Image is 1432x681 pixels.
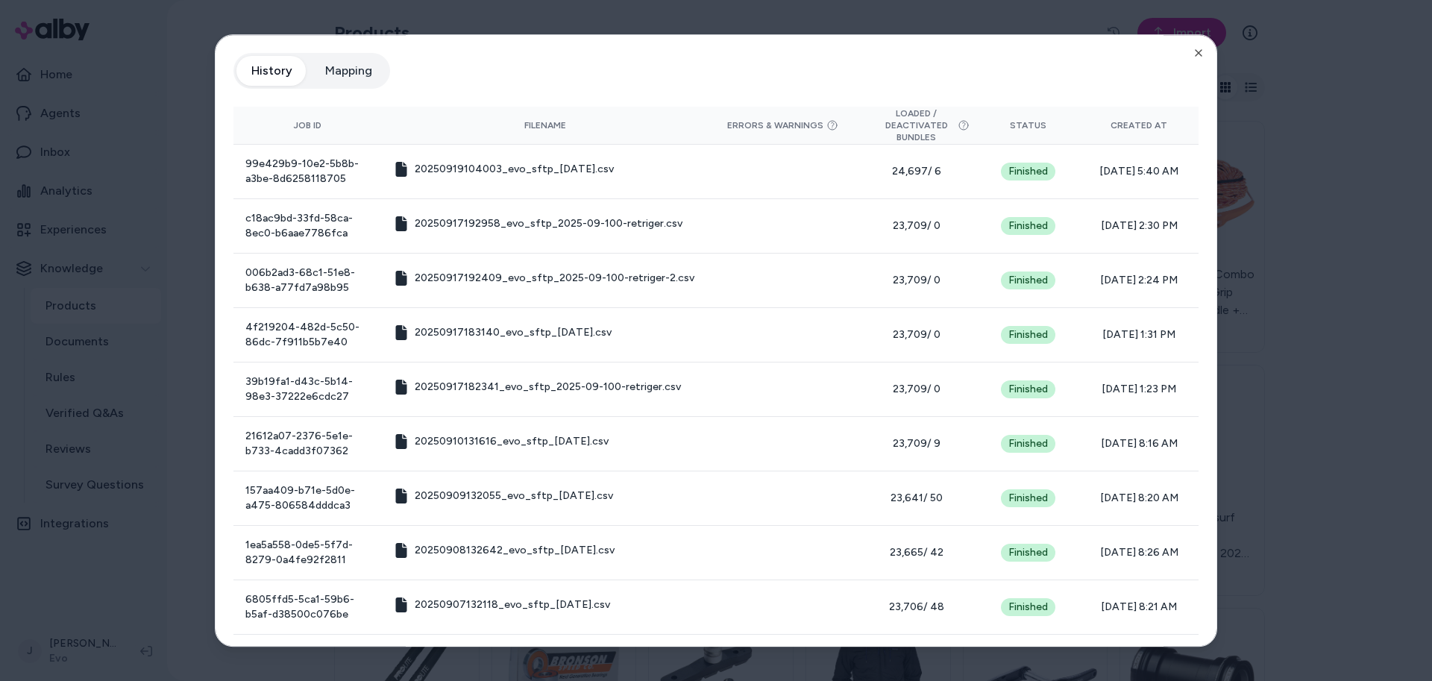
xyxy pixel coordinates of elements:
span: 20250910131616_evo_sftp_[DATE].csv [415,434,609,449]
span: 20250907132118_evo_sftp_[DATE].csv [415,597,610,612]
div: Finished [1001,544,1055,562]
button: 20250908132642_evo_sftp_[DATE].csv [394,543,615,558]
button: 20250917192958_evo_sftp_2025-09-100-retriger.csv [394,216,682,231]
div: Finished [1001,217,1055,235]
td: 6805ffd5-5ca1-59b6-b5af-d38500c076be [233,580,382,634]
button: Mapping [310,56,387,86]
td: 39b19fa1-d43c-5b14-98e3-37222e6cdc27 [233,362,382,416]
span: 24,697 / 6 [869,164,964,179]
span: [DATE] 1:23 PM [1092,382,1187,397]
span: 23,706 / 48 [869,600,964,615]
span: 23,665 / 42 [869,545,964,560]
div: Finished [1001,489,1055,507]
div: Created At [1092,119,1187,131]
span: 20250908132642_evo_sftp_[DATE].csv [415,543,615,558]
button: 20250917182341_evo_sftp_2025-09-100-retriger.csv [394,380,681,395]
span: 20250917182341_evo_sftp_2025-09-100-retriger.csv [415,380,681,395]
td: 4f219204-482d-5c50-86dc-7f911b5b7e40 [233,307,382,362]
div: Job ID [245,119,370,131]
td: 006b2ad3-68c1-51e8-b638-a77fd7a98b95 [233,253,382,307]
button: 20250917192409_evo_sftp_2025-09-100-retriger-2.csv [394,271,694,286]
span: 23,709 / 0 [869,273,964,288]
button: 20250910131616_evo_sftp_[DATE].csv [394,434,609,449]
button: History [236,56,307,86]
span: [DATE] 1:31 PM [1092,327,1187,342]
span: [DATE] 5:40 AM [1092,164,1187,179]
span: [DATE] 8:20 AM [1092,491,1187,506]
div: Status [987,119,1067,131]
div: Finished [1001,272,1055,289]
span: 20250917192958_evo_sftp_2025-09-100-retriger.csv [415,216,682,231]
button: 20250907132118_evo_sftp_[DATE].csv [394,597,610,612]
span: 23,709 / 0 [869,327,964,342]
div: Finished [1001,435,1055,453]
td: 157aa409-b71e-5d0e-a475-806584dddca3 [233,471,382,525]
div: Finished [1001,326,1055,344]
button: Loaded / Deactivated Bundles [869,107,964,143]
span: [DATE] 8:21 AM [1092,600,1187,615]
div: Finished [1001,598,1055,616]
button: 20250917183140_evo_sftp_[DATE].csv [394,325,612,340]
button: 20250909132055_evo_sftp_[DATE].csv [394,489,613,503]
div: Filename [394,119,697,131]
td: 99e429b9-10e2-5b8b-a3be-8d6258118705 [233,144,382,198]
span: 23,641 / 50 [869,491,964,506]
div: Finished [1001,163,1055,181]
button: 20250919104003_evo_sftp_[DATE].csv [394,162,614,177]
span: 23,709 / 0 [869,219,964,233]
button: Errors & Warnings [727,119,838,131]
span: 23,709 / 0 [869,382,964,397]
span: 20250917183140_evo_sftp_[DATE].csv [415,325,612,340]
span: 23,709 / 9 [869,436,964,451]
span: 20250919104003_evo_sftp_[DATE].csv [415,162,614,177]
span: 20250917192409_evo_sftp_2025-09-100-retriger-2.csv [415,271,694,286]
span: [DATE] 8:16 AM [1092,436,1187,451]
span: [DATE] 2:30 PM [1092,219,1187,233]
td: 21612a07-2376-5e1e-b733-4cadd3f07362 [233,416,382,471]
span: [DATE] 8:26 AM [1092,545,1187,560]
td: 1ea5a558-0de5-5f7d-8279-0a4fe92f2811 [233,525,382,580]
div: Finished [1001,380,1055,398]
span: 20250909132055_evo_sftp_[DATE].csv [415,489,613,503]
td: c18ac9bd-33fd-58ca-8ec0-b6aae7786fca [233,198,382,253]
span: [DATE] 2:24 PM [1092,273,1187,288]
